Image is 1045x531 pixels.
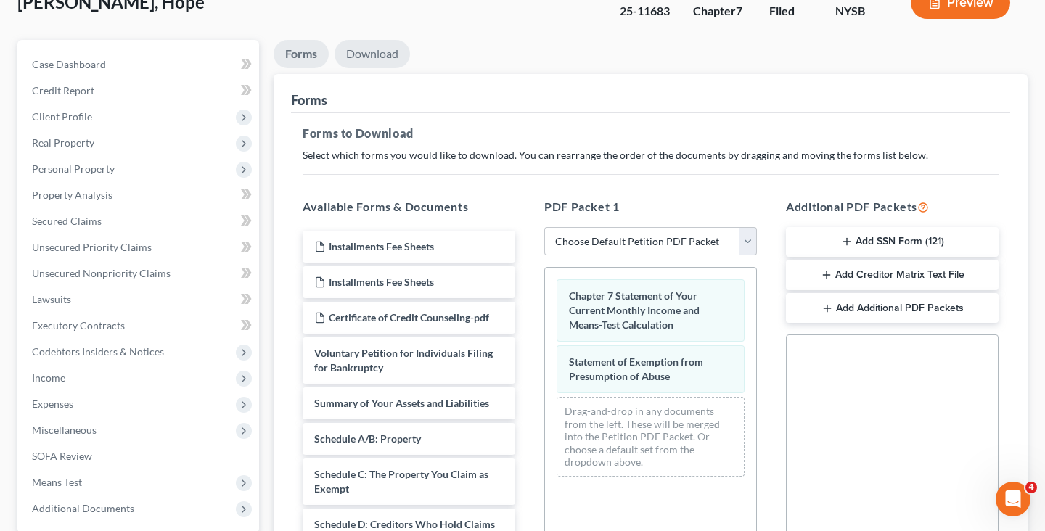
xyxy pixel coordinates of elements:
[20,234,259,260] a: Unsecured Priority Claims
[329,311,489,324] span: Certificate of Credit Counseling-pdf
[996,482,1030,516] iframe: Intercom live chat
[32,502,134,514] span: Additional Documents
[32,215,102,227] span: Secured Claims
[32,58,106,70] span: Case Dashboard
[314,432,421,445] span: Schedule A/B: Property
[569,289,700,331] span: Chapter 7 Statement of Your Current Monthly Income and Means-Test Calculation
[329,276,434,288] span: Installments Fee Sheets
[291,91,327,109] div: Forms
[314,347,493,374] span: Voluntary Petition for Individuals Filing for Bankruptcy
[32,398,73,410] span: Expenses
[20,52,259,78] a: Case Dashboard
[303,125,999,142] h5: Forms to Download
[314,397,489,409] span: Summary of Your Assets and Liabilities
[32,84,94,96] span: Credit Report
[32,189,112,201] span: Property Analysis
[786,260,999,290] button: Add Creditor Matrix Text File
[32,319,125,332] span: Executory Contracts
[32,476,82,488] span: Means Test
[274,40,329,68] a: Forms
[32,424,97,436] span: Miscellaneous
[20,260,259,287] a: Unsecured Nonpriority Claims
[303,148,999,162] p: Select which forms you would like to download. You can rearrange the order of the documents by dr...
[20,78,259,104] a: Credit Report
[32,371,65,384] span: Income
[32,162,115,175] span: Personal Property
[32,293,71,305] span: Lawsuits
[20,287,259,313] a: Lawsuits
[20,182,259,208] a: Property Analysis
[314,468,488,495] span: Schedule C: The Property You Claim as Exempt
[544,198,757,215] h5: PDF Packet 1
[20,443,259,469] a: SOFA Review
[303,198,515,215] h5: Available Forms & Documents
[569,355,703,382] span: Statement of Exemption from Presumption of Abuse
[32,136,94,149] span: Real Property
[329,240,434,252] span: Installments Fee Sheets
[769,3,812,20] div: Filed
[693,3,746,20] div: Chapter
[1025,482,1037,493] span: 4
[32,241,152,253] span: Unsecured Priority Claims
[335,40,410,68] a: Download
[620,3,670,20] div: 25-11683
[32,450,92,462] span: SOFA Review
[786,293,999,324] button: Add Additional PDF Packets
[786,198,999,215] h5: Additional PDF Packets
[835,3,888,20] div: NYSB
[32,110,92,123] span: Client Profile
[736,4,742,17] span: 7
[32,267,171,279] span: Unsecured Nonpriority Claims
[20,208,259,234] a: Secured Claims
[786,227,999,258] button: Add SSN Form (121)
[557,397,745,477] div: Drag-and-drop in any documents from the left. These will be merged into the Petition PDF Packet. ...
[20,313,259,339] a: Executory Contracts
[32,345,164,358] span: Codebtors Insiders & Notices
